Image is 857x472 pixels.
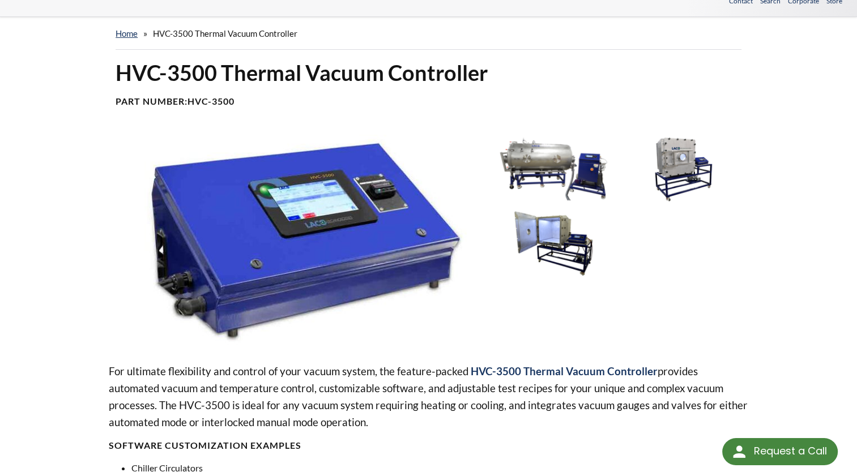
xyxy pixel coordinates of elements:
b: HVC-3500 [187,96,234,106]
img: HVC-3500 in Cube Chamber System, angled view [620,135,743,203]
img: HVC-3500 in Cube Chamber System, open door [492,209,615,277]
h4: SOFTWARE CUSTOMIZATION EXAMPLES [109,440,748,452]
div: » [116,18,741,50]
h4: Part Number: [116,96,741,108]
div: Request a Call [722,438,838,465]
div: Request a Call [753,438,826,464]
img: round button [730,443,748,461]
a: home [116,28,138,38]
img: HVC-3500 Thermal Vacuum Controller, angled view [109,135,483,345]
img: HVC-3500 Thermal Vacuum Controller in System, front view [492,135,615,203]
span: HVC-3500 Thermal Vacuum Controller [153,28,297,38]
p: For ultimate flexibility and control of your vacuum system, the feature-packed provides automated... [109,363,748,431]
h1: HVC-3500 Thermal Vacuum Controller [116,59,741,87]
strong: HVC-3500 Thermal Vacuum Controller [471,364,658,377]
